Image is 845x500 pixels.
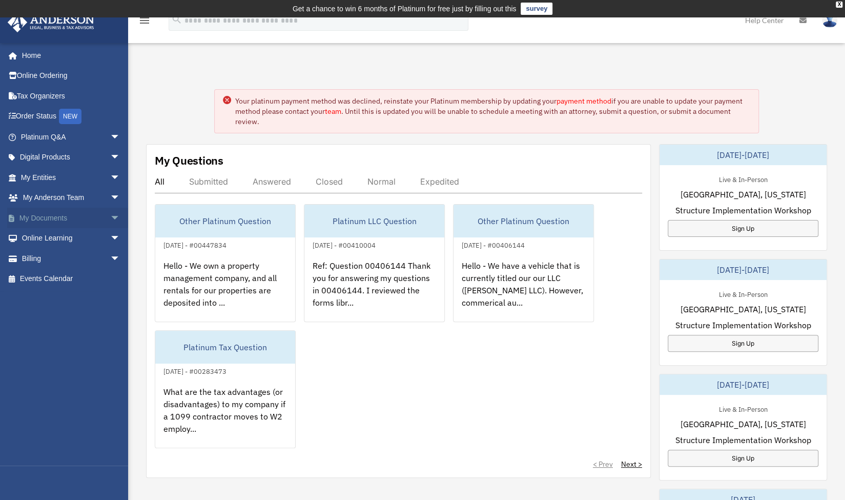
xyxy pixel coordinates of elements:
i: menu [138,14,151,27]
div: Live & In-Person [710,173,775,184]
div: Closed [316,176,343,187]
span: Structure Implementation Workshop [675,434,811,446]
div: Other Platinum Question [155,205,295,237]
div: Hello - We have a vehicle that is currently titled our our LLC ([PERSON_NAME] LLC). However, comm... [454,251,593,331]
a: Platinum Q&Aarrow_drop_down [7,127,136,147]
a: Digital Productsarrow_drop_down [7,147,136,168]
div: [DATE]-[DATE] [659,374,827,395]
a: Home [7,45,131,66]
img: Anderson Advisors Platinum Portal [5,12,97,32]
a: Billingarrow_drop_down [7,248,136,269]
div: What are the tax advantages (or disadvantages) to my company if a 1099 contractor moves to W2 emp... [155,377,295,457]
a: Events Calendar [7,269,136,289]
a: Next > [621,459,642,469]
div: Submitted [189,176,228,187]
div: Ref: Question 00406144 Thank you for answering my questions in 00406144. I reviewed the forms lib... [304,251,444,331]
span: arrow_drop_down [110,147,131,168]
a: My Documentsarrow_drop_down [7,208,136,228]
span: Structure Implementation Workshop [675,319,811,331]
div: Hello - We own a property management company, and all rentals for our properties are deposited in... [155,251,295,331]
a: Sign Up [668,335,818,352]
a: Online Ordering [7,66,136,86]
div: All [155,176,164,187]
span: arrow_drop_down [110,208,131,229]
span: [GEOGRAPHIC_DATA], [US_STATE] [680,303,806,315]
a: Platinum Tax Question[DATE] - #00283473What are the tax advantages (or disadvantages) to my compa... [155,330,296,448]
div: [DATE]-[DATE] [659,145,827,165]
div: close [836,2,842,8]
i: search [171,14,182,25]
div: Live & In-Person [710,403,775,414]
span: arrow_drop_down [110,167,131,188]
div: Answered [253,176,291,187]
span: Structure Implementation Workshop [675,204,811,216]
div: Live & In-Person [710,288,775,299]
span: arrow_drop_down [110,127,131,148]
a: Sign Up [668,220,818,237]
div: Platinum Tax Question [155,331,295,364]
span: [GEOGRAPHIC_DATA], [US_STATE] [680,418,806,430]
div: [DATE]-[DATE] [659,259,827,280]
div: [DATE] - #00406144 [454,239,533,250]
span: arrow_drop_down [110,248,131,269]
img: User Pic [822,13,837,28]
div: NEW [59,109,81,124]
a: Platinum LLC Question[DATE] - #00410004Ref: Question 00406144 Thank you for answering my question... [304,204,445,322]
a: team [325,107,341,116]
div: Get a chance to win 6 months of Platinum for free just by filling out this [293,3,517,15]
div: [DATE] - #00447834 [155,239,235,250]
a: Other Platinum Question[DATE] - #00447834Hello - We own a property management company, and all re... [155,204,296,322]
div: My Questions [155,153,223,168]
a: Order StatusNEW [7,106,136,127]
a: Tax Organizers [7,86,136,106]
span: arrow_drop_down [110,228,131,249]
a: payment method [557,96,611,106]
div: Other Platinum Question [454,205,593,237]
div: [DATE] - #00283473 [155,365,235,376]
a: Online Learningarrow_drop_down [7,228,136,249]
a: survey [521,3,552,15]
span: arrow_drop_down [110,188,131,209]
div: Your platinum payment method was declined, reinstate your Platinum membership by updating your if... [235,96,750,127]
a: My Entitiesarrow_drop_down [7,167,136,188]
div: Platinum LLC Question [304,205,444,237]
div: Normal [367,176,396,187]
a: Other Platinum Question[DATE] - #00406144Hello - We have a vehicle that is currently titled our o... [453,204,594,322]
span: [GEOGRAPHIC_DATA], [US_STATE] [680,188,806,201]
a: My Anderson Teamarrow_drop_down [7,188,136,208]
div: [DATE] - #00410004 [304,239,384,250]
a: menu [138,18,151,27]
div: Expedited [420,176,459,187]
a: Sign Up [668,450,818,467]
